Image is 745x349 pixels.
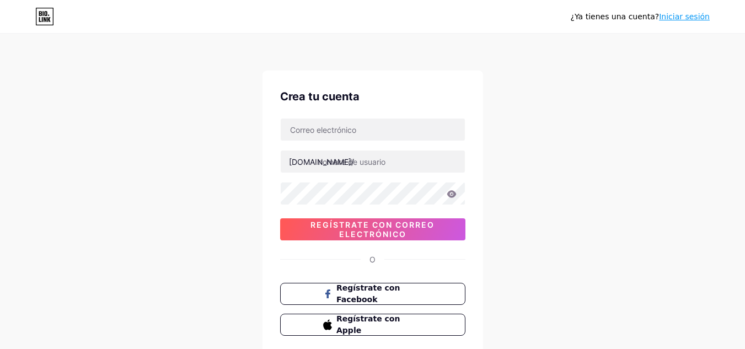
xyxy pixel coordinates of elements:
[280,90,360,103] font: Crea tu cuenta
[369,255,376,264] font: O
[280,314,465,336] button: Regístrate con Apple
[659,12,710,21] a: Iniciar sesión
[289,157,354,167] font: [DOMAIN_NAME]/
[281,119,465,141] input: Correo electrónico
[336,283,400,304] font: Regístrate con Facebook
[281,151,465,173] input: nombre de usuario
[571,12,660,21] font: ¿Ya tienes una cuenta?
[280,218,465,240] button: Regístrate con correo electrónico
[336,314,400,335] font: Regístrate con Apple
[310,220,435,239] font: Regístrate con correo electrónico
[280,283,465,305] button: Regístrate con Facebook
